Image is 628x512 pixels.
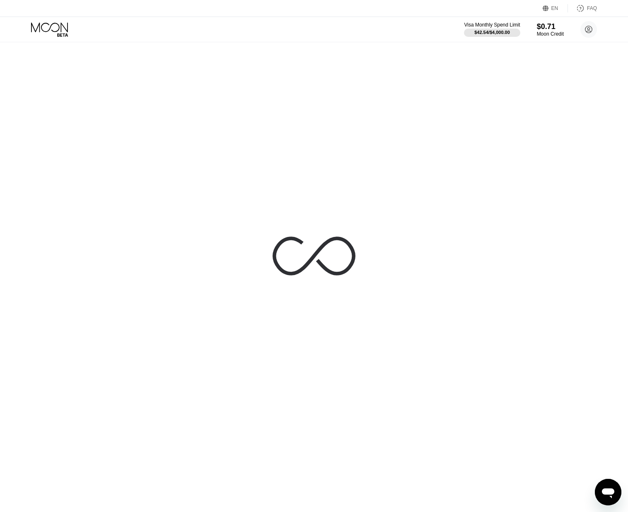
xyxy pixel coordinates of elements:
div: FAQ [587,5,597,11]
div: Moon Credit [537,31,564,37]
div: $42.54 / $4,000.00 [474,30,510,35]
div: FAQ [568,4,597,12]
iframe: Button to launch messaging window [595,479,621,505]
div: EN [543,4,568,12]
div: EN [551,5,558,11]
div: Visa Monthly Spend Limit [464,22,520,28]
div: $0.71Moon Credit [537,22,564,37]
div: Visa Monthly Spend Limit$42.54/$4,000.00 [464,22,520,37]
div: $0.71 [537,22,564,31]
